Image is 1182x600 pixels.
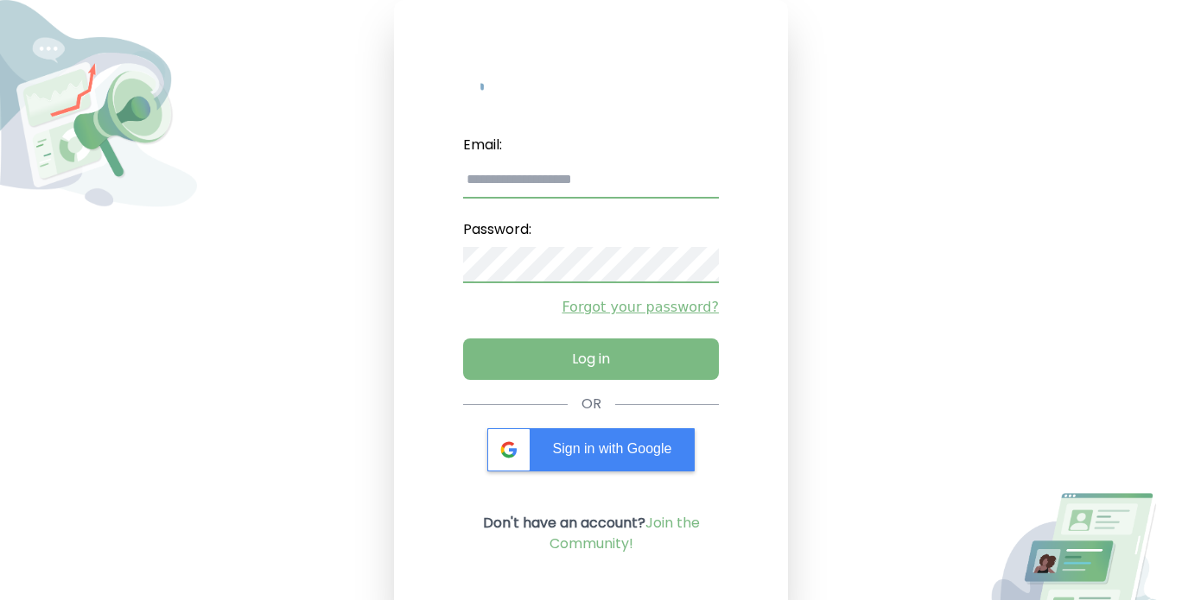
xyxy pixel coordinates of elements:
[550,513,700,553] a: Join the Community!
[581,394,601,414] div: OR
[463,513,719,554] p: Don't have an account?
[463,128,719,162] label: Email:
[553,441,672,456] span: Sign in with Google
[463,297,719,318] a: Forgot your password?
[463,338,719,380] button: Log in
[487,428,695,471] div: Sign in with Google
[480,69,702,100] img: My Influency
[463,212,719,247] label: Password:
